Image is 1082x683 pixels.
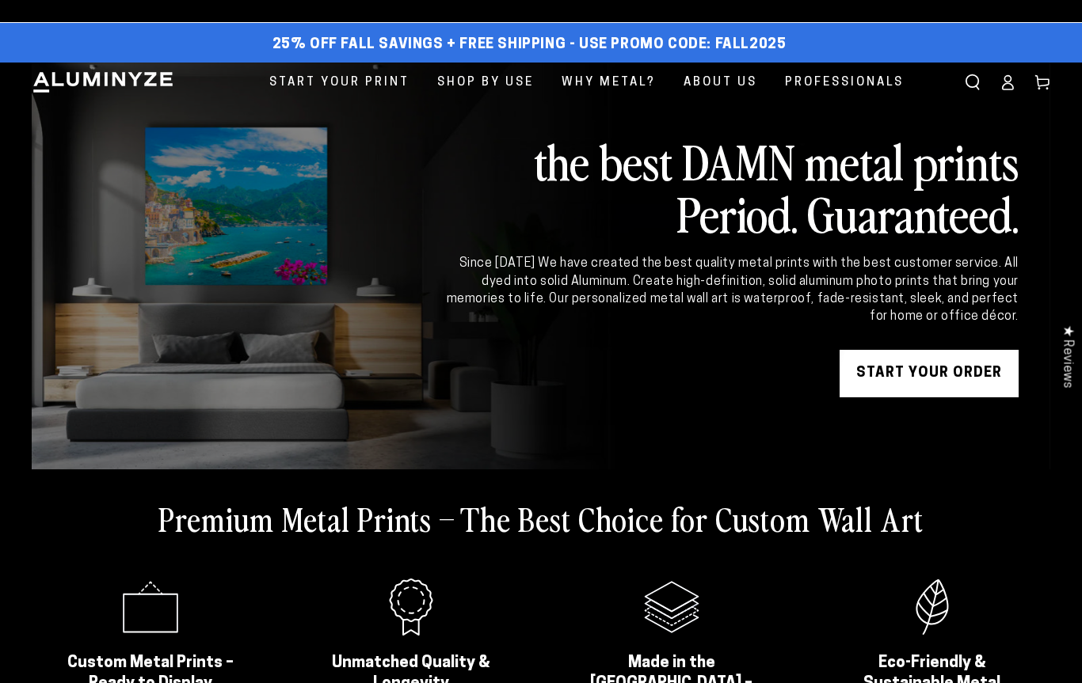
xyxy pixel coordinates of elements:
div: Since [DATE] We have created the best quality metal prints with the best customer service. All dy... [444,255,1019,326]
div: Click to open Judge.me floating reviews tab [1052,313,1082,400]
a: Start Your Print [257,63,421,103]
span: 25% off FALL Savings + Free Shipping - Use Promo Code: FALL2025 [272,36,787,54]
span: Shop By Use [437,72,534,93]
h2: the best DAMN metal prints Period. Guaranteed. [444,135,1019,239]
span: Professionals [785,72,904,93]
a: About Us [672,63,769,103]
span: About Us [684,72,757,93]
a: Why Metal? [550,63,668,103]
h2: Premium Metal Prints – The Best Choice for Custom Wall Art [158,498,924,539]
summary: Search our site [955,65,990,100]
a: Professionals [773,63,916,103]
a: START YOUR Order [840,350,1019,397]
a: Shop By Use [425,63,546,103]
span: Why Metal? [562,72,656,93]
span: Start Your Print [269,72,410,93]
img: Aluminyze [32,70,174,94]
